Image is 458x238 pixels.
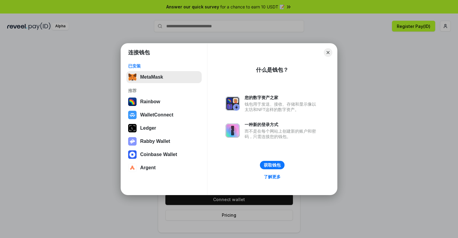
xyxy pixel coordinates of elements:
div: 什么是钱包？ [256,66,288,74]
button: Argent [126,162,202,174]
button: Rabby Wallet [126,135,202,147]
img: svg+xml,%3Csvg%20xmlns%3D%22http%3A%2F%2Fwww.w3.org%2F2000%2Fsvg%22%20fill%3D%22none%22%20viewBox... [225,96,240,111]
div: 推荐 [128,88,200,93]
img: svg+xml,%3Csvg%20xmlns%3D%22http%3A%2F%2Fwww.w3.org%2F2000%2Fsvg%22%20width%3D%2228%22%20height%3... [128,124,137,132]
button: MetaMask [126,71,202,83]
div: 一种新的登录方式 [245,122,319,127]
div: 已安装 [128,63,200,69]
img: svg+xml,%3Csvg%20width%3D%2228%22%20height%3D%2228%22%20viewBox%3D%220%200%2028%2028%22%20fill%3D... [128,111,137,119]
div: 了解更多 [264,174,281,179]
button: Rainbow [126,96,202,108]
div: Argent [140,165,156,170]
div: 您的数字资产之家 [245,95,319,100]
img: svg+xml,%3Csvg%20xmlns%3D%22http%3A%2F%2Fwww.w3.org%2F2000%2Fsvg%22%20fill%3D%22none%22%20viewBox... [128,137,137,146]
img: svg+xml,%3Csvg%20width%3D%2228%22%20height%3D%2228%22%20viewBox%3D%220%200%2028%2028%22%20fill%3D... [128,150,137,159]
div: MetaMask [140,74,163,80]
div: Ledger [140,125,156,131]
div: Rainbow [140,99,160,104]
div: 钱包用于发送、接收、存储和显示像以太坊和NFT这样的数字资产。 [245,101,319,112]
img: svg+xml,%3Csvg%20xmlns%3D%22http%3A%2F%2Fwww.w3.org%2F2000%2Fsvg%22%20fill%3D%22none%22%20viewBox... [225,123,240,138]
h1: 连接钱包 [128,49,150,56]
div: Rabby Wallet [140,139,170,144]
button: Close [324,48,332,57]
div: 而不是在每个网站上创建新的账户和密码，只需连接您的钱包。 [245,128,319,139]
button: Coinbase Wallet [126,149,202,161]
div: 获取钱包 [264,162,281,168]
img: svg+xml,%3Csvg%20width%3D%2228%22%20height%3D%2228%22%20viewBox%3D%220%200%2028%2028%22%20fill%3D... [128,164,137,172]
button: Ledger [126,122,202,134]
a: 了解更多 [260,173,284,181]
button: WalletConnect [126,109,202,121]
img: svg+xml,%3Csvg%20width%3D%22120%22%20height%3D%22120%22%20viewBox%3D%220%200%20120%20120%22%20fil... [128,98,137,106]
button: 获取钱包 [260,161,285,169]
div: WalletConnect [140,112,173,118]
img: svg+xml,%3Csvg%20fill%3D%22none%22%20height%3D%2233%22%20viewBox%3D%220%200%2035%2033%22%20width%... [128,73,137,81]
div: Coinbase Wallet [140,152,177,157]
